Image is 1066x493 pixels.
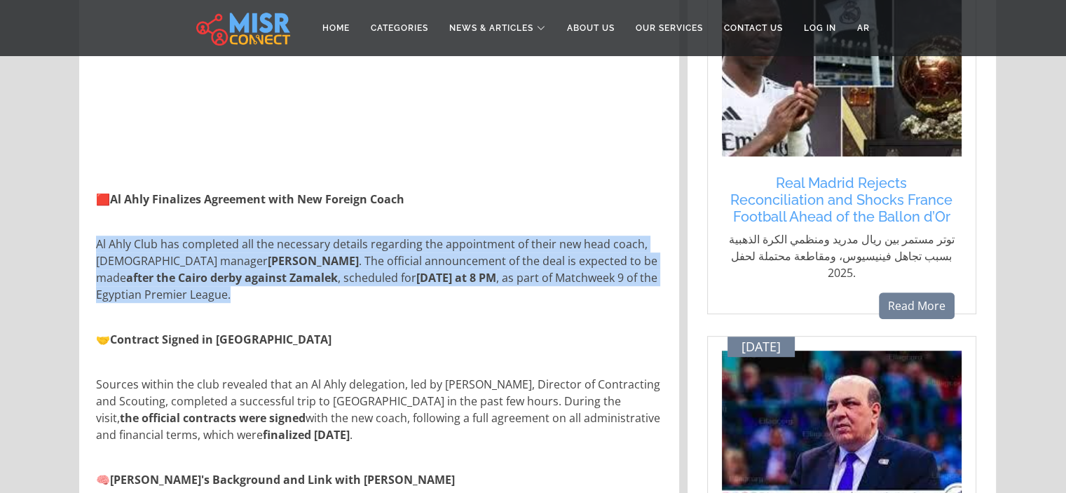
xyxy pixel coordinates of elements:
p: 🧠 [96,471,665,488]
a: Real Madrid Rejects Reconciliation and Shocks France Football Ahead of the Ballon d’Or [729,175,955,225]
strong: Contract Signed in [GEOGRAPHIC_DATA] [110,332,332,347]
strong: the official contracts were signed [120,410,306,426]
a: About Us [556,15,625,41]
span: [DATE] [742,339,781,355]
a: Contact Us [713,15,793,41]
p: توتر مستمر بين ريال مدريد ومنظمي الكرة الذهبية بسبب تجاهل فينيسيوس، ومقاطعة محتملة لحفل 2025. [729,231,955,281]
a: Home [312,15,360,41]
span: News & Articles [449,22,533,34]
strong: [DATE] at 8 PM [416,270,496,285]
strong: after the Cairo derby against Zamalek [126,270,338,285]
p: Sources within the club revealed that an Al Ahly delegation, led by [PERSON_NAME], Director of Co... [96,376,665,443]
p: 🟥 [96,191,665,208]
a: News & Articles [439,15,556,41]
strong: Al Ahly Finalizes Agreement with New Foreign Coach [110,191,404,207]
a: Read More [879,292,955,319]
strong: [PERSON_NAME]'s Background and Link with [PERSON_NAME] [110,472,455,487]
p: Al Ahly Club has completed all the necessary details regarding the appointment of their new head ... [96,236,665,303]
img: main.misr_connect [196,11,290,46]
a: AR [847,15,880,41]
a: Log in [793,15,847,41]
p: 🤝 [96,331,665,348]
strong: [PERSON_NAME] [268,253,359,269]
a: Our Services [625,15,713,41]
strong: finalized [DATE] [263,427,350,443]
a: Categories [360,15,439,41]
